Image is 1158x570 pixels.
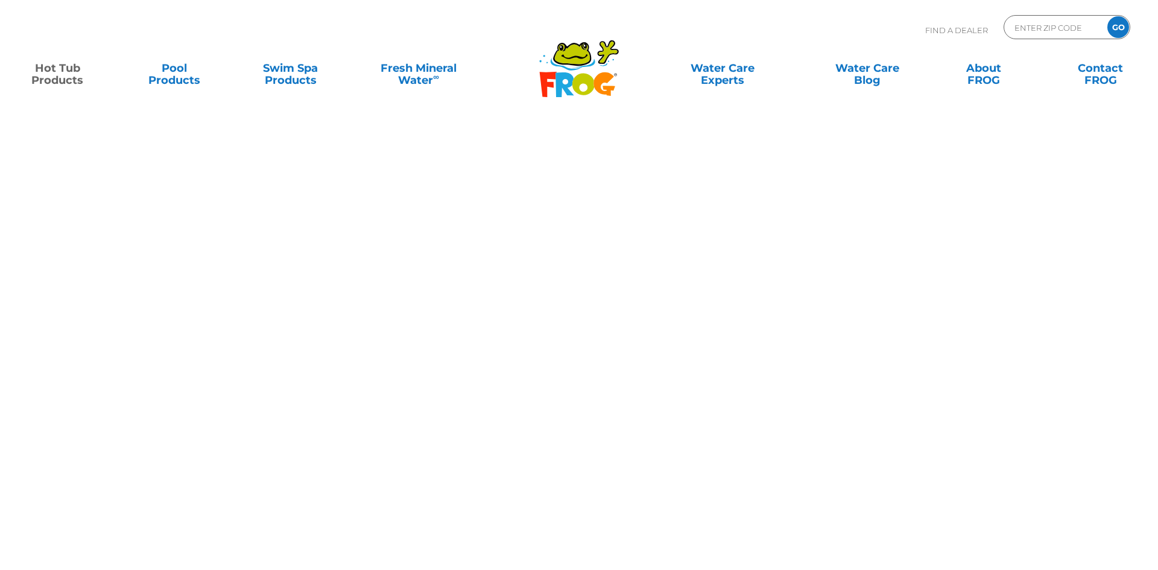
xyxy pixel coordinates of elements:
[12,56,103,80] a: Hot TubProducts
[1107,16,1129,38] input: GO
[938,56,1029,80] a: AboutFROG
[533,24,625,98] img: Frog Products Logo
[925,15,988,45] p: Find A Dealer
[128,56,219,80] a: PoolProducts
[1055,56,1146,80] a: ContactFROG
[362,56,475,80] a: Fresh MineralWater∞
[822,56,913,80] a: Water CareBlog
[648,56,796,80] a: Water CareExperts
[433,72,439,81] sup: ∞
[245,56,336,80] a: Swim SpaProducts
